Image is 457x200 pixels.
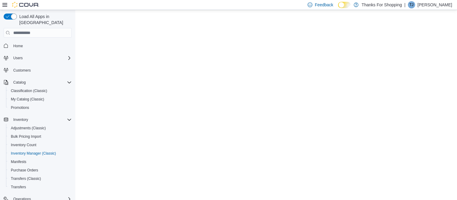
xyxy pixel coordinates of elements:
span: Inventory Count [11,143,36,147]
a: Home [11,42,25,50]
a: Transfers (Classic) [8,175,43,182]
button: Manifests [6,158,74,166]
a: Promotions [8,104,32,111]
span: Promotions [8,104,72,111]
button: Adjustments (Classic) [6,124,74,132]
span: Classification (Classic) [8,87,72,94]
span: Home [11,42,72,49]
span: Classification (Classic) [11,88,47,93]
a: Adjustments (Classic) [8,125,48,132]
button: Home [1,41,74,50]
span: Users [13,56,23,60]
span: My Catalog (Classic) [8,96,72,103]
button: Catalog [11,79,28,86]
span: Home [13,44,23,48]
a: Inventory Count [8,141,39,149]
button: Customers [1,66,74,75]
p: Thanks For Shopping [362,1,402,8]
button: Purchase Orders [6,166,74,174]
span: Inventory Count [8,141,72,149]
button: Transfers [6,183,74,191]
button: Users [1,54,74,62]
a: Customers [11,67,33,74]
span: Purchase Orders [8,167,72,174]
span: Feedback [315,2,333,8]
span: Catalog [11,79,72,86]
span: Transfers (Classic) [11,176,41,181]
p: | [404,1,405,8]
span: TJ [409,1,413,8]
button: Users [11,54,25,62]
span: My Catalog (Classic) [11,97,44,102]
button: Inventory Manager (Classic) [6,149,74,158]
span: Load All Apps in [GEOGRAPHIC_DATA] [17,14,72,26]
span: Users [11,54,72,62]
img: Cova [12,2,39,8]
button: Inventory Count [6,141,74,149]
p: [PERSON_NAME] [418,1,452,8]
a: Inventory Manager (Classic) [8,150,58,157]
a: Bulk Pricing Import [8,133,44,140]
button: Inventory [11,116,30,123]
button: Classification (Classic) [6,87,74,95]
span: Transfers [8,183,72,191]
button: Transfers (Classic) [6,174,74,183]
span: Customers [11,66,72,74]
button: Promotions [6,103,74,112]
span: Promotions [11,105,29,110]
span: Manifests [8,158,72,165]
span: Adjustments (Classic) [11,126,46,131]
span: Inventory Manager (Classic) [8,150,72,157]
a: Classification (Classic) [8,87,50,94]
span: Catalog [13,80,26,85]
span: Customers [13,68,31,73]
a: My Catalog (Classic) [8,96,47,103]
span: Inventory [11,116,72,123]
span: Inventory [13,117,28,122]
div: Tina Jansen [408,1,415,8]
input: Dark Mode [338,2,351,8]
span: Bulk Pricing Import [11,134,41,139]
a: Purchase Orders [8,167,41,174]
a: Manifests [8,158,29,165]
button: Catalog [1,78,74,87]
button: My Catalog (Classic) [6,95,74,103]
span: Inventory Manager (Classic) [11,151,56,156]
span: Transfers (Classic) [8,175,72,182]
span: Purchase Orders [11,168,38,173]
button: Inventory [1,115,74,124]
span: Manifests [11,159,26,164]
button: Bulk Pricing Import [6,132,74,141]
span: Transfers [11,185,26,189]
a: Transfers [8,183,28,191]
span: Adjustments (Classic) [8,125,72,132]
span: Bulk Pricing Import [8,133,72,140]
